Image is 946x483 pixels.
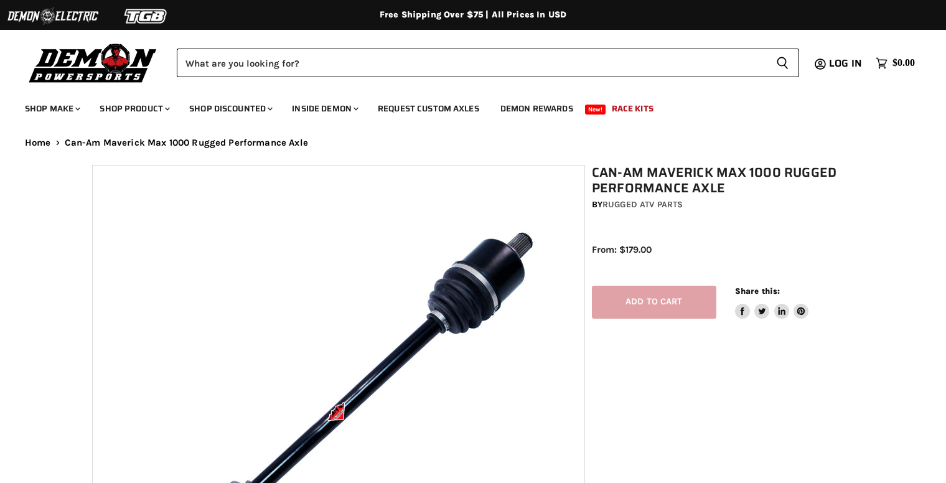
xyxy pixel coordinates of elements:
span: From: $179.00 [592,244,652,255]
a: Rugged ATV Parts [602,199,683,210]
div: by [592,198,861,212]
a: Demon Rewards [491,96,583,121]
h1: Can-Am Maverick Max 1000 Rugged Performance Axle [592,165,861,196]
a: Request Custom Axles [368,96,489,121]
span: Log in [829,55,862,71]
button: Search [766,49,799,77]
span: New! [585,105,606,115]
img: Demon Electric Logo 2 [6,4,100,28]
a: Race Kits [602,96,663,121]
span: Can-Am Maverick Max 1000 Rugged Performance Axle [65,138,308,148]
aside: Share this: [735,286,809,319]
input: Search [177,49,766,77]
a: Inside Demon [283,96,366,121]
form: Product [177,49,799,77]
span: Share this: [735,286,780,296]
a: $0.00 [869,54,921,72]
a: Shop Product [90,96,177,121]
span: $0.00 [892,57,915,69]
img: TGB Logo 2 [100,4,193,28]
a: Shop Discounted [180,96,280,121]
a: Log in [823,58,869,69]
a: Home [25,138,51,148]
a: Shop Make [16,96,88,121]
ul: Main menu [16,91,912,121]
img: Demon Powersports [25,40,161,85]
